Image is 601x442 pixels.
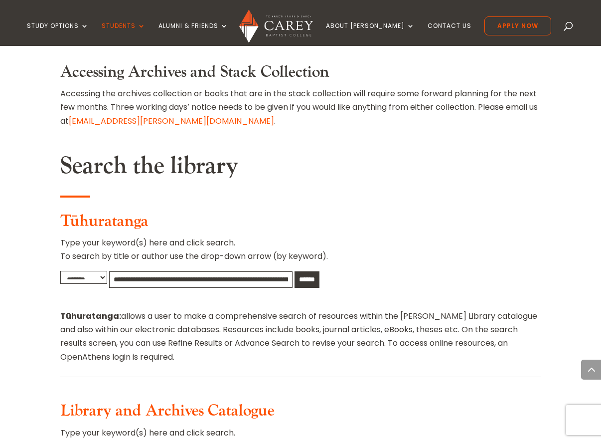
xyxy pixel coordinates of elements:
[60,63,541,87] h3: Accessing Archives and Stack Collection
[69,115,274,127] a: [EMAIL_ADDRESS][PERSON_NAME][DOMAIN_NAME]
[60,309,541,364] p: allows a user to make a comprehensive search of resources within the [PERSON_NAME] Library catalo...
[326,22,415,46] a: About [PERSON_NAME]
[27,22,89,46] a: Study Options
[428,22,471,46] a: Contact Us
[484,16,551,35] a: Apply Now
[158,22,228,46] a: Alumni & Friends
[60,212,541,236] h3: Tūhuratanga
[102,22,146,46] a: Students
[60,152,541,186] h2: Search the library
[60,402,541,426] h3: Library and Archives Catalogue
[239,9,312,43] img: Carey Baptist College
[60,236,541,271] p: Type your keyword(s) here and click search. To search by title or author use the drop-down arrow ...
[60,310,121,322] strong: Tūhuratanga:
[60,87,541,128] p: Accessing the archives collection or books that are in the stack collection will require some for...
